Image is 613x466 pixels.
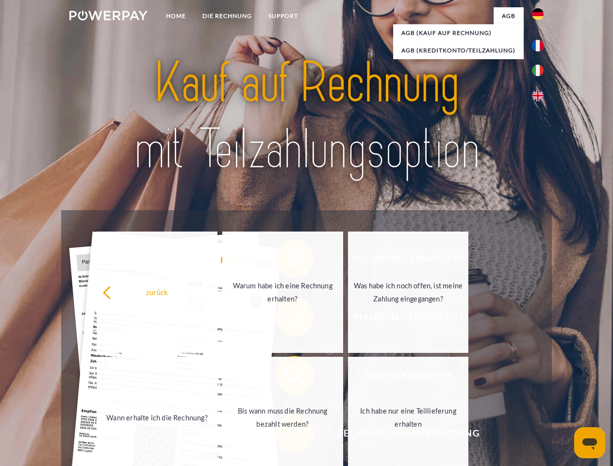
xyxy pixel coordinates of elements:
a: AGB (Kreditkonto/Teilzahlung) [393,42,524,59]
img: logo-powerpay-white.svg [69,11,148,20]
img: de [532,8,544,20]
a: SUPPORT [260,7,306,25]
a: DIE RECHNUNG [194,7,260,25]
a: Was habe ich noch offen, ist meine Zahlung eingegangen? [348,232,469,353]
a: Home [158,7,194,25]
a: AGB (Kauf auf Rechnung) [393,24,524,42]
iframe: Schaltfläche zum Öffnen des Messaging-Fensters [574,427,605,458]
img: fr [532,40,544,51]
a: agb [494,7,524,25]
div: Wann erhalte ich die Rechnung? [102,411,212,424]
div: zurück [102,285,212,299]
div: Was habe ich noch offen, ist meine Zahlung eingegangen? [354,279,463,305]
div: Bis wann muss die Rechnung bezahlt werden? [228,404,337,431]
img: en [532,90,544,101]
img: title-powerpay_de.svg [93,47,520,186]
div: Ich habe nur eine Teillieferung erhalten [354,404,463,431]
img: it [532,65,544,76]
div: Warum habe ich eine Rechnung erhalten? [228,279,337,305]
